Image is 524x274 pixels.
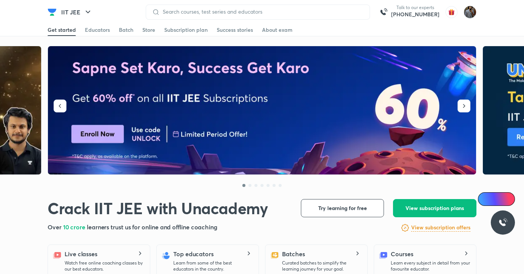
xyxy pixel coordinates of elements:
[464,6,476,19] img: Shivam Munot
[48,223,63,231] span: Over
[498,218,507,227] img: ttu
[391,5,439,11] p: Talk to our experts
[262,26,293,34] div: About exam
[282,249,305,258] h5: Batches
[391,260,470,272] p: Learn every subject in detail from your favourite educator.
[57,5,97,20] button: IIT JEE
[318,204,367,212] span: Try learning for free
[63,223,87,231] span: 10 crore
[164,26,208,34] div: Subscription plan
[48,8,57,17] img: Company Logo
[48,199,268,218] h1: Crack IIT JEE with Unacademy
[405,204,464,212] span: View subscription plans
[482,196,489,202] img: Icon
[478,192,515,206] a: Ai Doubts
[217,26,253,34] div: Success stories
[142,24,155,36] a: Store
[48,24,76,36] a: Get started
[411,223,470,232] a: View subscription offers
[173,249,214,258] h5: Top educators
[445,6,458,18] img: avatar
[87,223,217,231] span: learners trust us for online and offline coaching
[391,249,413,258] h5: Courses
[48,26,76,34] div: Get started
[65,260,144,272] p: Watch free online coaching classes by our best educators.
[160,9,364,15] input: Search courses, test series and educators
[217,24,253,36] a: Success stories
[282,260,361,272] p: Curated batches to simplify the learning journey for your goal.
[393,199,476,217] button: View subscription plans
[85,26,110,34] div: Educators
[119,24,133,36] a: Batch
[490,196,510,202] span: Ai Doubts
[376,5,391,20] img: call-us
[301,199,384,217] button: Try learning for free
[411,224,470,232] h6: View subscription offers
[173,260,253,272] p: Learn from some of the best educators in the country.
[85,24,110,36] a: Educators
[65,249,97,258] h5: Live classes
[119,26,133,34] div: Batch
[391,11,439,18] a: [PHONE_NUMBER]
[164,24,208,36] a: Subscription plan
[142,26,155,34] div: Store
[262,24,293,36] a: About exam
